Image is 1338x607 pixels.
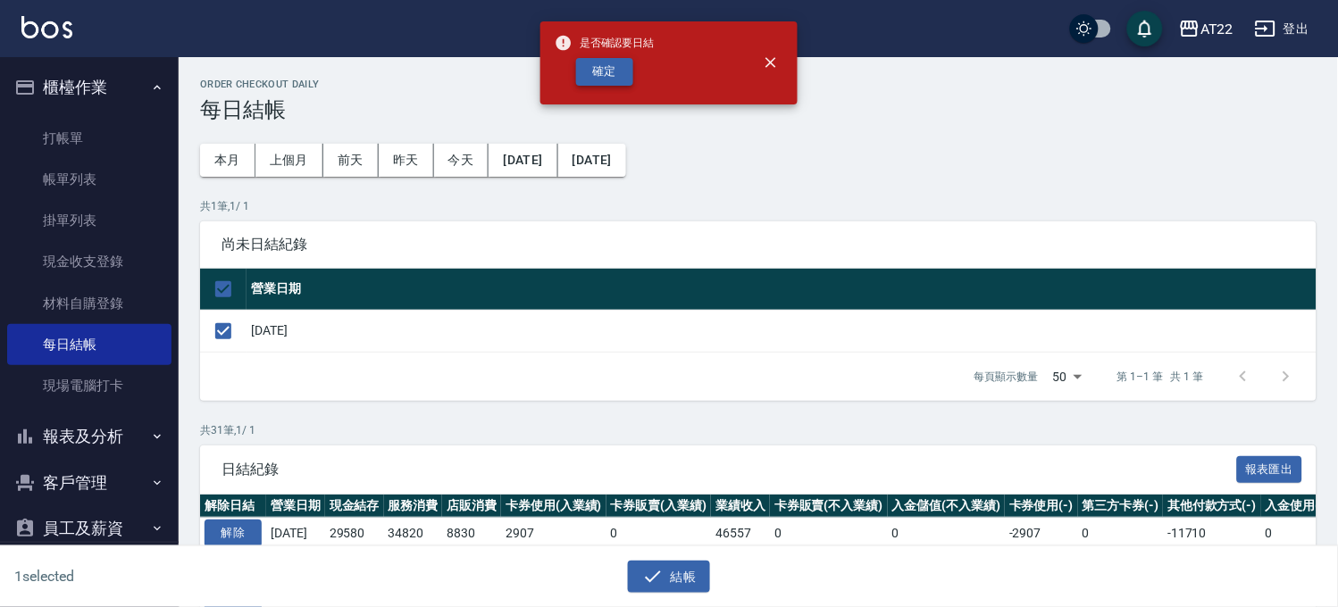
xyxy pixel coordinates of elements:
[7,413,171,460] button: 報表及分析
[1117,369,1204,385] p: 第 1–1 筆 共 1 筆
[770,518,888,550] td: 0
[501,495,606,518] th: 卡券使用(入業績)
[222,461,1237,478] span: 日結紀錄
[379,144,434,177] button: 昨天
[200,422,1317,438] p: 共 31 筆, 1 / 1
[7,64,171,111] button: 櫃檯作業
[1078,518,1164,550] td: 0
[1237,460,1303,477] a: 報表匯出
[200,144,255,177] button: 本月
[1005,518,1078,550] td: -2907
[501,518,606,550] td: 2907
[1172,11,1241,47] button: AT22
[255,144,323,177] button: 上個月
[247,269,1317,311] th: 營業日期
[1248,12,1317,46] button: 登出
[7,324,171,365] a: 每日結帳
[434,144,489,177] button: 今天
[325,518,384,550] td: 29580
[888,518,1006,550] td: 0
[222,236,1295,254] span: 尚未日結紀錄
[711,495,770,518] th: 業績收入
[1261,518,1334,550] td: 0
[1127,11,1163,46] button: save
[14,565,331,587] h6: 1 selected
[7,159,171,200] a: 帳單列表
[770,495,888,518] th: 卡券販賣(不入業績)
[247,310,1317,352] td: [DATE]
[751,43,790,82] button: close
[558,144,626,177] button: [DATE]
[1163,495,1261,518] th: 其他付款方式(-)
[21,16,72,38] img: Logo
[7,505,171,552] button: 員工及薪資
[266,518,325,550] td: [DATE]
[323,144,379,177] button: 前天
[7,200,171,241] a: 掛單列表
[442,518,501,550] td: 8830
[974,369,1039,385] p: 每頁顯示數量
[1163,518,1261,550] td: -11710
[7,241,171,282] a: 現金收支登錄
[205,520,262,547] button: 解除
[1261,495,1334,518] th: 入金使用(-)
[1237,456,1303,484] button: 報表匯出
[7,118,171,159] a: 打帳單
[1005,495,1078,518] th: 卡券使用(-)
[7,365,171,406] a: 現場電腦打卡
[200,198,1317,214] p: 共 1 筆, 1 / 1
[606,518,712,550] td: 0
[628,561,711,594] button: 結帳
[200,495,266,518] th: 解除日結
[266,495,325,518] th: 營業日期
[1046,353,1089,401] div: 50
[576,58,633,86] button: 確定
[711,518,770,550] td: 46557
[7,283,171,324] a: 材料自購登錄
[442,495,501,518] th: 店販消費
[200,79,1317,90] h2: Order checkout daily
[200,97,1317,122] h3: 每日結帳
[888,495,1006,518] th: 入金儲值(不入業績)
[7,460,171,506] button: 客戶管理
[555,34,655,52] span: 是否確認要日結
[325,495,384,518] th: 現金結存
[1078,495,1164,518] th: 第三方卡券(-)
[606,495,712,518] th: 卡券販賣(入業績)
[384,518,443,550] td: 34820
[1200,18,1233,40] div: AT22
[384,495,443,518] th: 服務消費
[489,144,557,177] button: [DATE]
